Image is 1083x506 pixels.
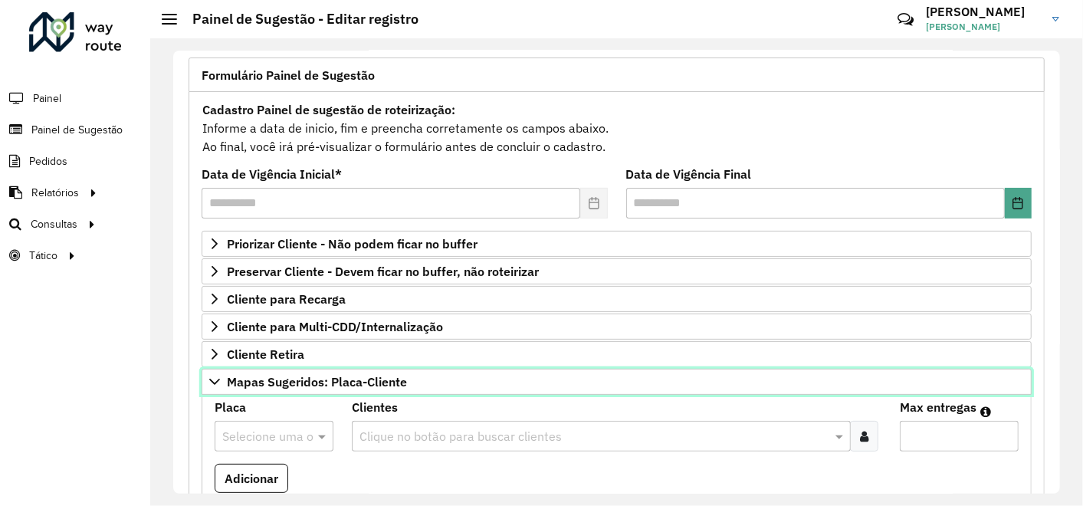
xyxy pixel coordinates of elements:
span: Cliente para Recarga [227,293,346,305]
span: Consultas [31,216,77,232]
a: Mapas Sugeridos: Placa-Cliente [202,369,1032,395]
a: Priorizar Cliente - Não podem ficar no buffer [202,231,1032,257]
button: Adicionar [215,464,288,493]
span: Preservar Cliente - Devem ficar no buffer, não roteirizar [227,265,539,278]
span: Priorizar Cliente - Não podem ficar no buffer [227,238,478,250]
span: Pedidos [29,153,67,169]
a: Cliente para Multi-CDD/Internalização [202,314,1032,340]
label: Data de Vigência Inicial [202,165,342,183]
span: Tático [29,248,57,264]
span: Painel de Sugestão [31,122,123,138]
span: Formulário Painel de Sugestão [202,69,375,81]
button: Choose Date [1005,188,1032,219]
h3: [PERSON_NAME] [926,5,1041,19]
span: [PERSON_NAME] [926,20,1041,34]
label: Max entregas [900,398,976,416]
a: Cliente Retira [202,341,1032,367]
span: Mapas Sugeridos: Placa-Cliente [227,376,407,388]
a: Preservar Cliente - Devem ficar no buffer, não roteirizar [202,258,1032,284]
a: Contato Rápido [889,3,922,36]
span: Painel [33,90,61,107]
span: Cliente Retira [227,348,304,360]
label: Data de Vigência Final [626,165,752,183]
div: Informe a data de inicio, fim e preencha corretamente os campos abaixo. Ao final, você irá pré-vi... [202,100,1032,156]
span: Relatórios [31,185,79,201]
h2: Painel de Sugestão - Editar registro [177,11,418,28]
em: Máximo de clientes que serão colocados na mesma rota com os clientes informados [980,406,991,418]
label: Clientes [352,398,398,416]
strong: Cadastro Painel de sugestão de roteirização: [202,102,455,117]
span: Cliente para Multi-CDD/Internalização [227,320,443,333]
a: Cliente para Recarga [202,286,1032,312]
label: Placa [215,398,246,416]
